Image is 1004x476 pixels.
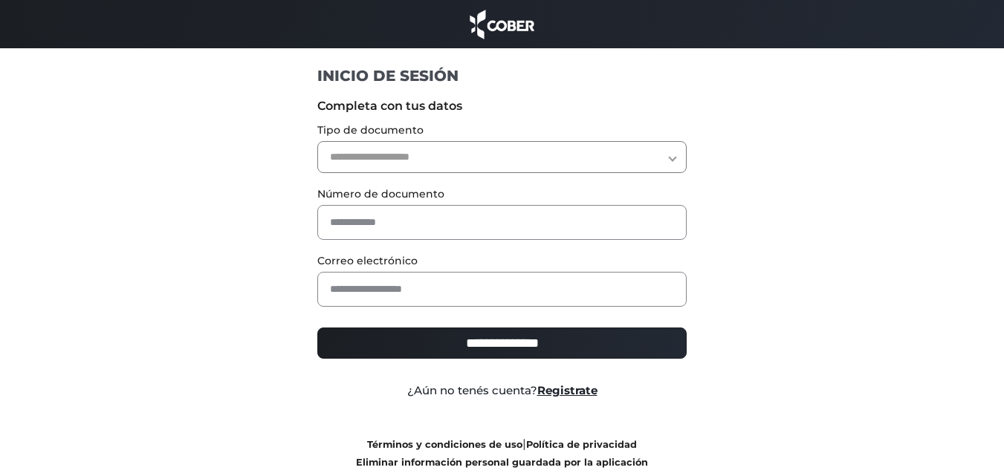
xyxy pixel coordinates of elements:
[306,435,698,471] div: |
[356,457,648,468] a: Eliminar información personal guardada por la aplicación
[317,66,687,85] h1: INICIO DE SESIÓN
[317,186,687,202] label: Número de documento
[537,383,597,397] a: Registrate
[317,253,687,269] label: Correo electrónico
[317,123,687,138] label: Tipo de documento
[526,439,637,450] a: Política de privacidad
[367,439,522,450] a: Términos y condiciones de uso
[466,7,539,41] img: cober_marca.png
[306,382,698,400] div: ¿Aún no tenés cuenta?
[317,97,687,115] label: Completa con tus datos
